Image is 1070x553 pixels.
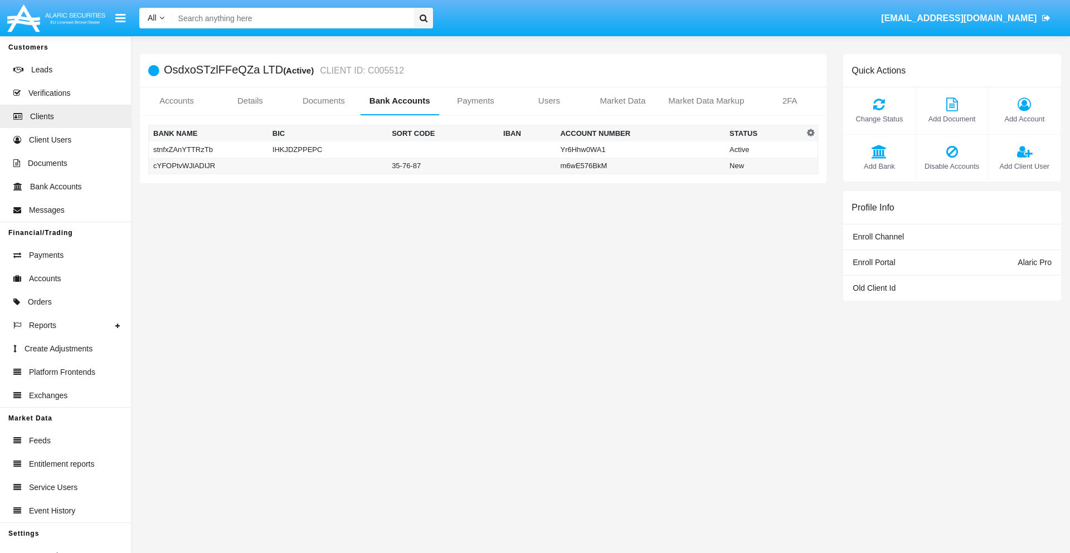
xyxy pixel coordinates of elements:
input: Search [173,8,410,28]
th: IBAN [499,125,556,142]
span: Add Account [994,114,1055,124]
a: All [139,12,173,24]
span: Enroll Channel [853,232,904,241]
a: Market Data Markup [659,87,753,114]
span: Exchanges [29,390,67,402]
span: Client Users [29,134,71,146]
span: Leads [31,64,52,76]
span: All [148,13,157,22]
th: Sort Code [387,125,499,142]
span: Old Client Id [853,283,896,292]
span: Orders [28,296,52,308]
th: BIC [268,125,387,142]
span: Messages [29,204,65,216]
span: Reports [29,320,56,331]
span: Documents [28,158,67,169]
span: Service Users [29,482,77,493]
td: Active [725,141,804,158]
h6: Profile Info [852,202,894,213]
span: Entitlement reports [29,458,95,470]
td: IHKJDZPPEPC [268,141,387,158]
a: Documents [287,87,361,114]
a: Accounts [140,87,213,114]
th: Bank Name [149,125,268,142]
span: [EMAIL_ADDRESS][DOMAIN_NAME] [881,13,1037,23]
span: Accounts [29,273,61,285]
span: Platform Frontends [29,366,95,378]
span: Create Adjustments [25,343,93,355]
span: Event History [29,505,75,517]
img: Logo image [6,2,107,35]
td: cYFOPtvWJlADIJR [149,158,268,174]
td: 35-76-87 [387,158,499,174]
a: Payments [439,87,513,114]
span: Verifications [28,87,70,99]
td: stnfxZAnYTTRzTb [149,141,268,158]
span: Enroll Portal [853,258,895,267]
th: Status [725,125,804,142]
span: Add Bank [849,161,909,172]
a: 2FA [753,87,826,114]
span: Feeds [29,435,51,447]
span: Disable Accounts [921,161,982,172]
span: Clients [30,111,54,123]
h6: Quick Actions [852,65,906,76]
td: m6wE576BkM [556,158,725,174]
span: Alaric Pro [1018,258,1052,267]
h5: OsdxoSTzlFFeQZa LTD [164,64,404,77]
span: Change Status [849,114,909,124]
th: Account Number [556,125,725,142]
span: Payments [29,249,64,261]
span: Add Client User [994,161,1055,172]
a: Details [213,87,287,114]
a: Bank Accounts [361,87,439,114]
span: Add Document [921,114,982,124]
div: (Active) [283,64,317,77]
td: New [725,158,804,174]
small: CLIENT ID: C005512 [317,66,404,75]
a: Market Data [586,87,659,114]
a: Users [512,87,586,114]
td: Yr6Hhw0WA1 [556,141,725,158]
span: Bank Accounts [30,181,82,193]
a: [EMAIL_ADDRESS][DOMAIN_NAME] [876,3,1056,34]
